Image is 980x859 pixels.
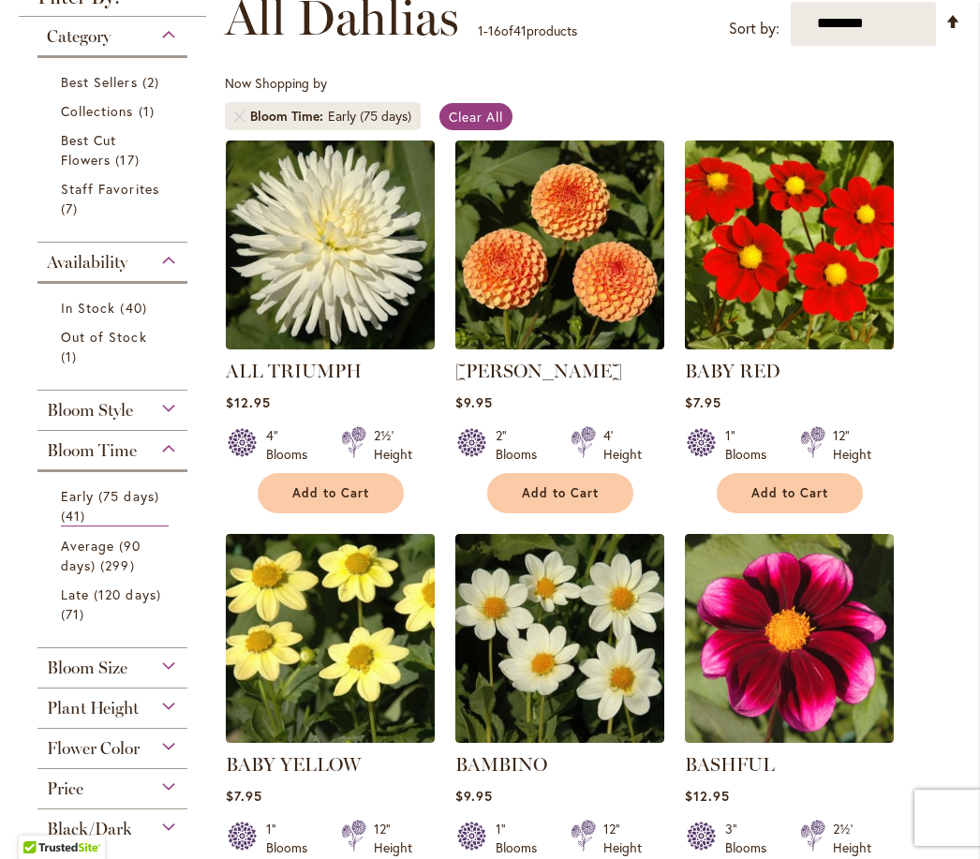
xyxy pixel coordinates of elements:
span: Clear All [449,108,504,126]
button: Add to Cart [717,473,863,513]
span: 16 [488,22,501,39]
a: Early (75 days) 41 [61,486,169,526]
div: 1" Blooms [266,820,319,857]
span: 299 [100,555,139,575]
span: Plant Height [47,698,139,718]
span: Collections [61,102,134,120]
span: $9.95 [455,393,493,411]
a: Clear All [439,103,513,130]
span: 7 [61,199,82,218]
div: 12" Height [603,820,642,857]
span: Add to Cart [292,485,369,501]
a: ALL TRIUMPH [226,360,362,382]
p: - of products [478,16,577,46]
a: BASHFUL [685,753,775,776]
a: Best Sellers [61,72,169,92]
span: $7.95 [226,787,262,805]
span: In Stock [61,299,115,317]
div: 1" Blooms [725,426,778,464]
div: 2½' Height [833,820,871,857]
a: AMBER QUEEN [455,335,664,353]
span: 1 [61,347,82,366]
img: AMBER QUEEN [455,141,664,349]
img: BABY RED [679,135,898,354]
img: ALL TRIUMPH [226,141,435,349]
a: BABY RED [685,360,780,382]
a: Average (90 days) 299 [61,536,169,575]
div: 2½' Height [374,426,412,464]
span: Bloom Style [47,400,133,421]
a: [PERSON_NAME] [455,360,622,382]
a: Late (120 days) 71 [61,585,169,624]
a: Out of Stock 1 [61,327,169,366]
div: Early (75 days) [328,107,411,126]
a: BASHFUL [685,729,894,747]
a: BAMBINO [455,753,547,776]
span: Bloom Time [47,440,137,461]
img: BASHFUL [685,534,894,743]
span: 2 [142,72,164,92]
a: In Stock 40 [61,298,169,318]
span: Price [47,778,83,799]
span: Category [47,26,111,47]
span: Add to Cart [751,485,828,501]
span: 71 [61,604,89,624]
div: 12" Height [833,426,871,464]
span: 1 [139,101,159,121]
span: $9.95 [455,787,493,805]
span: $7.95 [685,393,721,411]
span: 17 [115,150,143,170]
span: Bloom Size [47,658,127,678]
span: Bloom Time [250,107,328,126]
a: Best Cut Flowers [61,130,169,170]
a: ALL TRIUMPH [226,335,435,353]
img: BAMBINO [455,534,664,743]
span: Early (75 days) [61,487,159,505]
a: BAMBINO [455,729,664,747]
span: Add to Cart [522,485,599,501]
iframe: Launch Accessibility Center [14,792,67,845]
span: Now Shopping by [225,74,327,92]
span: $12.95 [685,787,730,805]
span: $12.95 [226,393,271,411]
span: Out of Stock [61,328,147,346]
span: 1 [478,22,483,39]
div: 3" Blooms [725,820,778,857]
a: Remove Bloom Time Early (75 days) [234,111,245,122]
div: 2" Blooms [496,426,548,464]
button: Add to Cart [258,473,404,513]
div: 1" Blooms [496,820,548,857]
span: Flower Color [47,738,140,759]
span: 41 [61,506,90,526]
span: 41 [513,22,527,39]
img: BABY YELLOW [226,534,435,743]
div: 12" Height [374,820,412,857]
div: 4" Blooms [266,426,319,464]
a: BABY RED [685,335,894,353]
a: BABY YELLOW [226,753,361,776]
span: Late (120 days) [61,585,161,603]
span: Average (90 days) [61,537,141,574]
span: Best Cut Flowers [61,131,116,169]
a: Collections [61,101,169,121]
label: Sort by: [729,11,780,46]
span: Staff Favorites [61,180,159,198]
a: BABY YELLOW [226,729,435,747]
span: 40 [120,298,151,318]
span: Availability [47,252,127,273]
div: 4' Height [603,426,642,464]
a: Staff Favorites [61,179,169,218]
button: Add to Cart [487,473,633,513]
span: Best Sellers [61,73,138,91]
